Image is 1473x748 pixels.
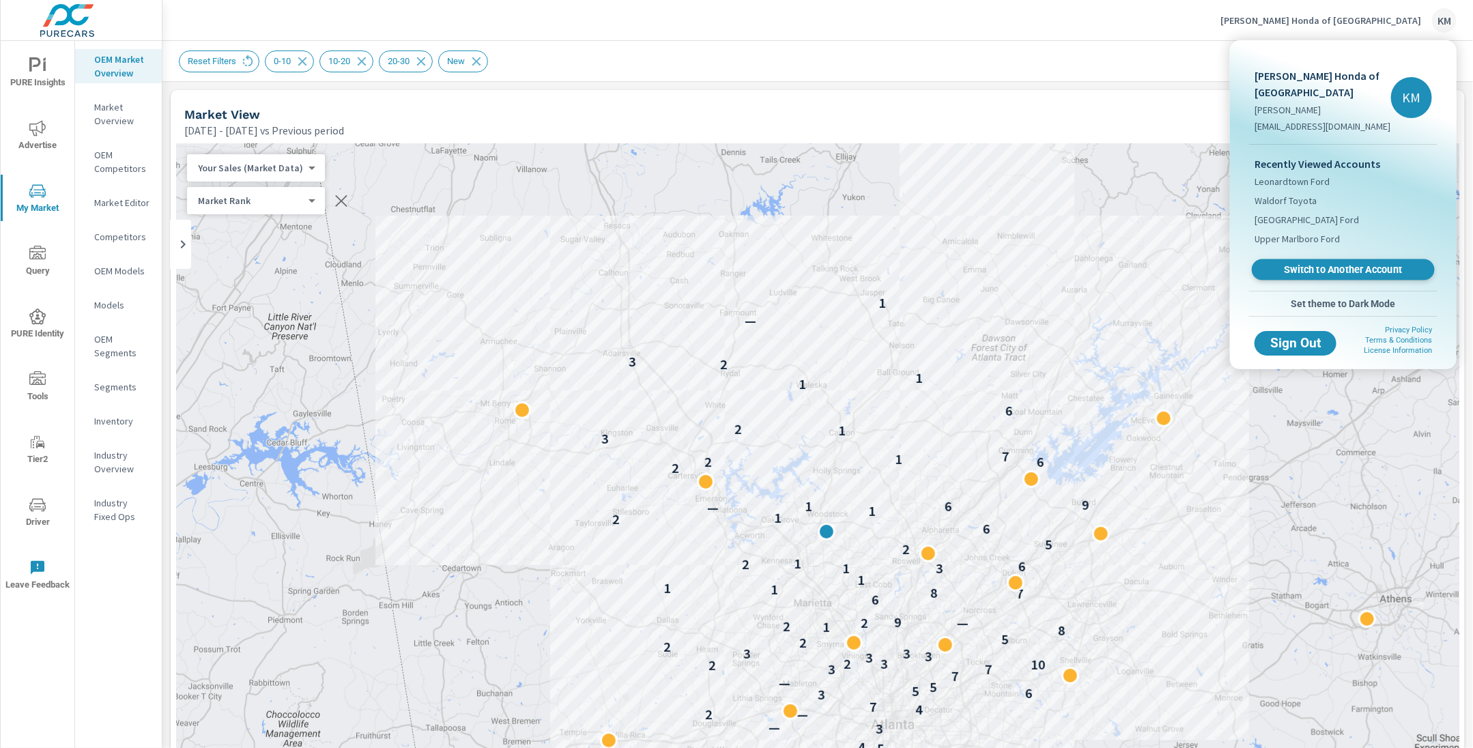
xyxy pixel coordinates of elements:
p: Recently Viewed Accounts [1255,156,1432,172]
button: Set theme to Dark Mode [1249,291,1438,316]
a: Switch to Another Account [1252,259,1435,280]
div: KM [1391,77,1432,118]
span: Leonardtown Ford [1255,175,1330,188]
span: Sign Out [1265,337,1326,349]
a: Terms & Conditions [1365,336,1432,345]
span: Switch to Another Account [1259,263,1427,276]
span: Waldorf Toyota [1255,194,1317,207]
p: [PERSON_NAME] [1255,103,1391,117]
span: Set theme to Dark Mode [1255,298,1432,310]
p: [PERSON_NAME] Honda of [GEOGRAPHIC_DATA] [1255,68,1391,100]
p: [EMAIL_ADDRESS][DOMAIN_NAME] [1255,119,1391,133]
a: Privacy Policy [1385,326,1432,334]
a: License Information [1364,346,1432,355]
span: Upper Marlboro Ford [1255,232,1340,246]
span: [GEOGRAPHIC_DATA] Ford [1255,213,1359,227]
button: Sign Out [1255,331,1336,356]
